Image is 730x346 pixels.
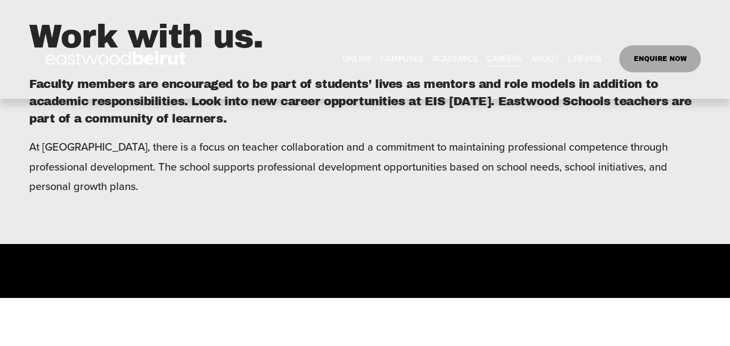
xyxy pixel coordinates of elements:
[531,51,559,66] span: ABOUT
[29,137,701,196] p: At [GEOGRAPHIC_DATA], there is a focus on teacher collaboration and a commitment to maintaining p...
[342,51,372,67] a: ONLINE
[380,51,424,67] a: folder dropdown
[432,51,478,66] span: ACADEMICS
[29,76,701,127] h4: Faculty members are encouraged to be part of students’ lives as mentors and role models in additi...
[432,51,478,67] a: folder dropdown
[29,31,205,86] img: EastwoodIS Global Site
[531,51,559,67] a: folder dropdown
[380,51,424,66] span: CAMPUSES
[568,51,602,67] a: folder dropdown
[487,51,522,67] a: CAREERS
[619,45,701,72] a: ENQUIRE NOW
[568,51,602,66] span: LIFE@EIS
